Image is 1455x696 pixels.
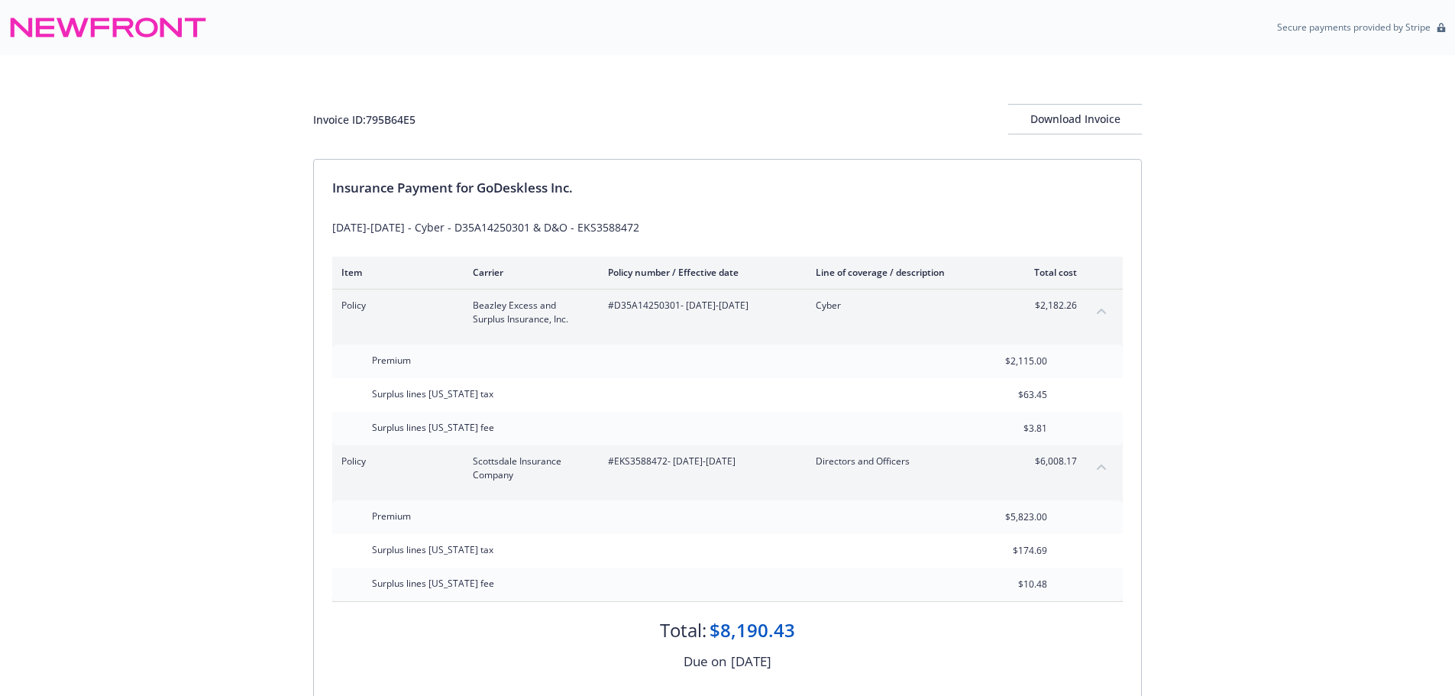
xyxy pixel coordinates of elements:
[332,290,1123,335] div: PolicyBeazley Excess and Surplus Insurance, Inc.#D35A14250301- [DATE]-[DATE]Cyber$2,182.26collaps...
[816,299,995,312] span: Cyber
[341,455,448,468] span: Policy
[372,421,494,434] span: Surplus lines [US_STATE] fee
[473,455,584,482] span: Scottsdale Insurance Company
[731,652,771,672] div: [DATE]
[816,455,995,468] span: Directors and Officers
[341,266,448,279] div: Item
[957,506,1056,529] input: 0.00
[957,350,1056,373] input: 0.00
[372,354,411,367] span: Premium
[341,299,448,312] span: Policy
[332,219,1123,235] div: [DATE]-[DATE] - Cyber - D35A14250301 & D&O - EKS3588472
[473,299,584,326] span: Beazley Excess and Surplus Insurance, Inc.
[957,539,1056,562] input: 0.00
[313,112,415,128] div: Invoice ID: 795B64E5
[957,573,1056,596] input: 0.00
[372,387,493,400] span: Surplus lines [US_STATE] tax
[1020,299,1077,312] span: $2,182.26
[1277,21,1431,34] p: Secure payments provided by Stripe
[1089,455,1114,479] button: collapse content
[957,417,1056,440] input: 0.00
[332,178,1123,198] div: Insurance Payment for GoDeskless Inc.
[473,266,584,279] div: Carrier
[957,384,1056,406] input: 0.00
[1020,266,1077,279] div: Total cost
[1089,299,1114,323] button: collapse content
[608,299,791,312] span: #D35A14250301 - [DATE]-[DATE]
[660,617,706,643] div: Total:
[1020,455,1077,468] span: $6,008.17
[608,455,791,468] span: #EKS3588472 - [DATE]-[DATE]
[372,577,494,590] span: Surplus lines [US_STATE] fee
[332,445,1123,491] div: PolicyScottsdale Insurance Company#EKS3588472- [DATE]-[DATE]Directors and Officers$6,008.17collap...
[608,266,791,279] div: Policy number / Effective date
[372,510,411,523] span: Premium
[372,543,493,556] span: Surplus lines [US_STATE] tax
[1008,105,1142,134] div: Download Invoice
[816,266,995,279] div: Line of coverage / description
[1008,104,1142,134] button: Download Invoice
[710,617,795,643] div: $8,190.43
[684,652,726,672] div: Due on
